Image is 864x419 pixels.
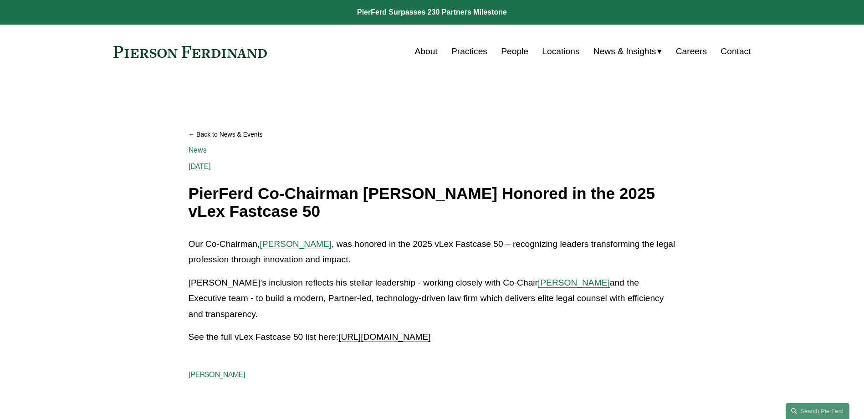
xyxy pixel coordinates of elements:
[189,370,246,379] a: [PERSON_NAME]
[189,278,666,319] span: and the Executive team - to build a modern, Partner-led, technology-driven law firm which deliver...
[786,403,849,419] a: Search this site
[501,43,528,60] a: People
[189,239,260,249] span: Our Co-Chairman,
[593,43,662,60] a: folder dropdown
[721,43,751,60] a: Contact
[338,332,431,342] a: [URL][DOMAIN_NAME]
[189,127,676,143] a: Back to News & Events
[260,239,332,249] a: [PERSON_NAME]
[189,162,211,171] span: [DATE]
[189,332,339,342] span: See the full vLex Fastcase 50 list here:
[189,146,207,154] a: News
[538,278,610,287] a: [PERSON_NAME]
[676,43,707,60] a: Careers
[542,43,579,60] a: Locations
[593,44,656,60] span: News & Insights
[189,239,678,265] span: , was honored in the 2025 vLex Fastcase 50 – recognizing leaders transforming the legal professio...
[189,185,676,220] h1: PierFerd Co-Chairman [PERSON_NAME] Honored in the 2025 vLex Fastcase 50
[451,43,487,60] a: Practices
[189,278,538,287] span: [PERSON_NAME]’s inclusion reflects his stellar leadership - working closely with Co-Chair
[415,43,438,60] a: About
